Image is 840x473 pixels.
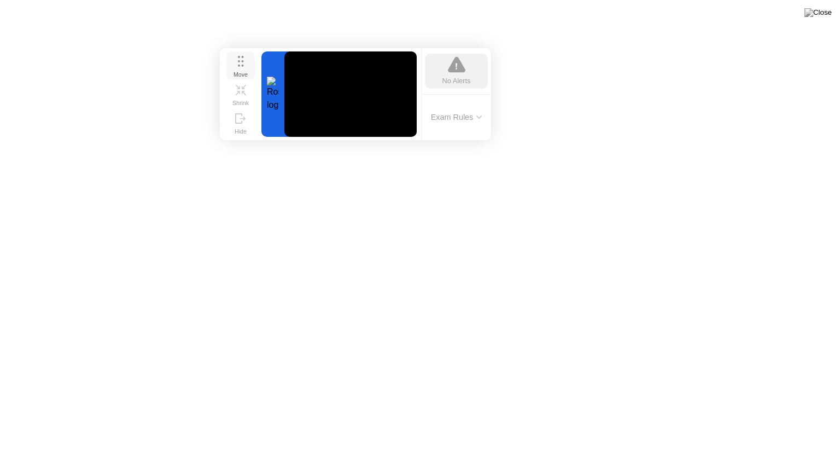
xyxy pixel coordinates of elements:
div: Move [234,71,248,78]
button: Hide [226,108,255,137]
button: Move [226,51,255,80]
div: Shrink [232,100,249,106]
button: Shrink [226,80,255,108]
div: No Alerts [442,76,471,86]
div: Hide [235,128,247,135]
button: Exam Rules [428,112,486,122]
